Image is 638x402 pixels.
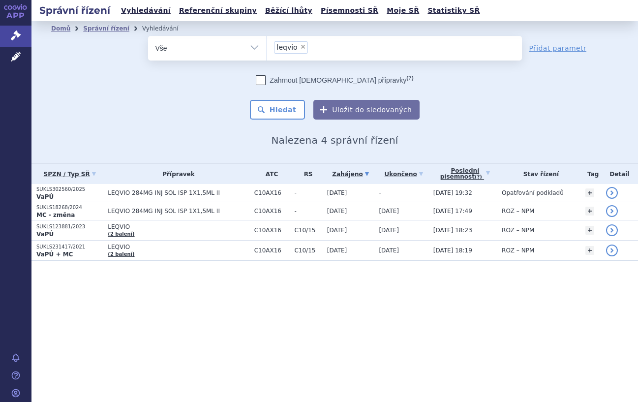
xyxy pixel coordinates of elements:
span: Nalezena 4 správní řízení [271,134,398,146]
p: SUKLS231417/2021 [36,244,103,250]
input: leqvio [311,41,316,53]
a: Správní řízení [83,25,129,32]
a: Vyhledávání [118,4,174,17]
span: ROZ – NPM [502,227,534,234]
a: detail [606,205,618,217]
span: C10AX16 [254,208,290,215]
th: Stav řízení [497,164,580,184]
a: Zahájeno [327,167,374,181]
span: LEQVIO [108,223,249,230]
span: [DATE] [379,208,399,215]
span: [DATE] [379,227,399,234]
a: Přidat parametr [529,43,587,53]
button: Uložit do sledovaných [313,100,420,120]
span: ROZ – NPM [502,208,534,215]
a: detail [606,224,618,236]
p: SUKLS18268/2024 [36,204,103,211]
abbr: (?) [406,75,413,81]
a: detail [606,187,618,199]
a: Referenční skupiny [176,4,260,17]
a: Moje SŘ [384,4,422,17]
span: [DATE] 19:32 [433,189,472,196]
a: Běžící lhůty [262,4,315,17]
span: - [379,189,381,196]
th: Přípravek [103,164,249,184]
strong: MC - změna [36,212,75,218]
strong: VaPÚ + MC [36,251,73,258]
span: C10AX16 [254,247,290,254]
strong: VaPÚ [36,193,54,200]
a: (2 balení) [108,231,134,237]
span: C10/15 [294,247,322,254]
span: - [294,189,322,196]
a: Ukončeno [379,167,428,181]
span: C10AX16 [254,227,290,234]
a: + [585,246,594,255]
th: Detail [601,164,638,184]
abbr: (?) [475,174,482,180]
span: LEQVIO 284MG INJ SOL ISP 1X1,5ML II [108,189,249,196]
span: [DATE] 18:23 [433,227,472,234]
span: × [300,44,306,50]
span: - [294,208,322,215]
span: [DATE] 18:19 [433,247,472,254]
a: detail [606,245,618,256]
a: (2 balení) [108,251,134,257]
span: [DATE] [327,189,347,196]
span: ROZ – NPM [502,247,534,254]
button: Hledat [250,100,305,120]
span: [DATE] [327,247,347,254]
th: Tag [580,164,601,184]
label: Zahrnout [DEMOGRAPHIC_DATA] přípravky [256,75,413,85]
strong: VaPÚ [36,231,54,238]
span: C10/15 [294,227,322,234]
p: SUKLS123881/2023 [36,223,103,230]
a: Poslednípísemnost(?) [433,164,497,184]
span: [DATE] [327,208,347,215]
h2: Správní řízení [31,3,118,17]
span: C10AX16 [254,189,290,196]
span: LEQVIO [108,244,249,250]
a: Statistiky SŘ [425,4,483,17]
a: Písemnosti SŘ [318,4,381,17]
a: SPZN / Typ SŘ [36,167,103,181]
span: [DATE] [379,247,399,254]
a: + [585,207,594,216]
span: [DATE] 17:49 [433,208,472,215]
th: ATC [249,164,290,184]
a: Domů [51,25,70,32]
span: Opatřování podkladů [502,189,564,196]
a: + [585,226,594,235]
p: SUKLS302560/2025 [36,186,103,193]
span: LEQVIO 284MG INJ SOL ISP 1X1,5ML II [108,208,249,215]
li: Vyhledávání [142,21,191,36]
span: [DATE] [327,227,347,234]
th: RS [289,164,322,184]
span: leqvio [277,44,298,51]
a: + [585,188,594,197]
